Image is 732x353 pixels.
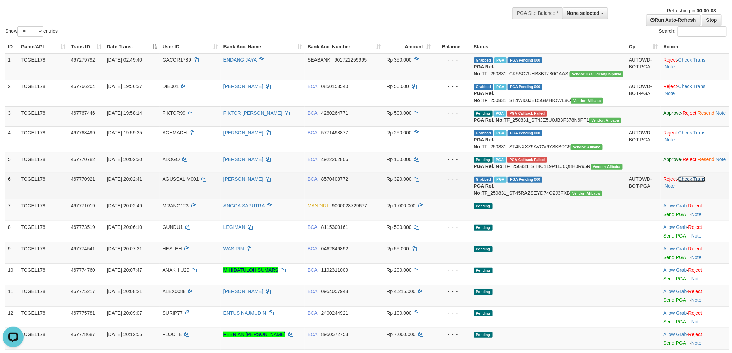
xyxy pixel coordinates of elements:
span: Marked by bilcs1 [494,177,506,183]
span: 467775217 [71,289,95,294]
a: [PERSON_NAME] [223,84,263,89]
td: · [661,221,729,242]
a: Note [692,297,702,303]
td: AUTOWD-BOT-PGA [626,80,660,106]
span: 467773519 [71,224,95,230]
a: Reject [683,110,697,116]
a: Resend [698,110,714,116]
span: 467775781 [71,310,95,316]
span: [DATE] 20:08:21 [107,289,142,294]
td: 2 [5,80,18,106]
a: Stop [702,14,722,26]
a: Reject [683,157,697,162]
span: Grabbed [474,177,493,183]
span: 467771019 [71,203,95,208]
div: PGA Site Balance / [512,7,562,19]
span: Marked by bilcs1 [494,57,506,63]
a: Note [665,137,675,142]
span: PGA Pending [508,57,542,63]
a: Allow Grab [664,224,687,230]
td: TF_250831_ST45RAZSEYD74O2J3FXB [471,173,626,199]
a: Send PGA [664,233,686,239]
td: 12 [5,306,18,328]
span: Rp 200.000 [387,267,412,273]
a: Send PGA [664,276,686,281]
td: 1 [5,53,18,80]
select: Showentries [17,26,43,37]
a: [PERSON_NAME] [223,176,263,182]
span: 467766204 [71,84,95,89]
a: LEGIMAN [223,224,245,230]
span: [DATE] 19:58:14 [107,110,142,116]
span: ACHMADH [163,130,187,136]
a: Reject [664,176,677,182]
td: TF_250831_ST4NXXZ9AVCV6Y3KB0G5 [471,126,626,153]
a: Reject [688,224,702,230]
td: 4 [5,126,18,153]
span: PGA Pending [508,177,542,183]
a: Reject [688,246,702,251]
td: 11 [5,285,18,306]
span: ANAKHIU29 [163,267,190,273]
a: Note [716,110,726,116]
div: - - - [436,129,468,136]
td: · · [661,80,729,106]
span: BCA [308,176,317,182]
strong: 00:00:08 [697,8,716,13]
td: · [661,285,729,306]
span: ALOGO [163,157,180,162]
td: · [661,328,729,349]
span: Marked by bilcs1 [494,111,506,117]
span: BCA [308,289,317,294]
td: TOGEL178 [18,306,68,328]
th: Amount: activate to sort column ascending [384,40,434,53]
a: Note [692,340,702,346]
span: Vendor URL: https://settle4.1velocity.biz [571,98,603,104]
span: Copy 0462846892 to clipboard [321,246,348,251]
span: Rp 50.000 [387,84,409,89]
span: Marked by bilcs1 [494,84,506,90]
span: DIE001 [163,84,179,89]
th: Bank Acc. Number: activate to sort column ascending [305,40,384,53]
span: [DATE] 20:02:41 [107,176,142,182]
td: TOGEL178 [18,263,68,285]
a: Note [692,212,702,217]
a: Allow Grab [664,246,687,251]
td: 5 [5,153,18,173]
td: TOGEL178 [18,199,68,221]
td: TF_250831_ST4JE5U0JB3F378N6PT1 [471,106,626,126]
a: Run Auto-Refresh [646,14,701,26]
span: [DATE] 20:09:07 [107,310,142,316]
span: · [664,246,688,251]
td: TF_250831_ST4WI0JJED5GMHIOWL8O [471,80,626,106]
span: Refreshing in: [667,8,716,13]
a: Send PGA [664,340,686,346]
span: GACOR1789 [163,57,191,63]
span: · [664,267,688,273]
div: - - - [436,309,468,316]
a: ANGGA SAPUTRA [223,203,265,208]
a: Note [665,64,675,69]
th: Status [471,40,626,53]
a: Reject [664,57,677,63]
a: WASIRIN [223,246,244,251]
a: Allow Grab [664,289,687,294]
div: - - - [436,202,468,209]
a: [PERSON_NAME] [223,130,263,136]
span: [DATE] 20:02:30 [107,157,142,162]
span: MRANG123 [163,203,189,208]
span: Rp 500.000 [387,224,412,230]
a: FEBRIAN [PERSON_NAME] [223,332,286,337]
a: Note [692,276,702,281]
td: TOGEL178 [18,126,68,153]
span: Grabbed [474,130,493,136]
span: BCA [308,157,317,162]
a: Note [716,157,726,162]
span: Pending [474,332,493,338]
b: PGA Ref. No: [474,64,495,76]
td: 9 [5,242,18,263]
span: 467774760 [71,267,95,273]
span: [DATE] 20:07:31 [107,246,142,251]
span: 467770782 [71,157,95,162]
span: [DATE] 19:59:35 [107,130,142,136]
